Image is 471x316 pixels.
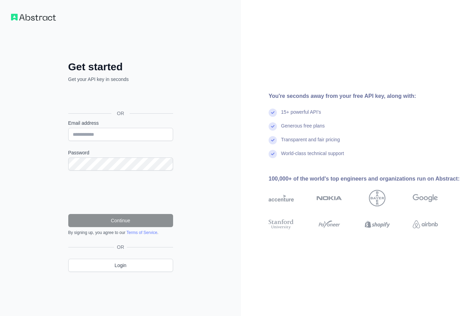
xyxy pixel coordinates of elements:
div: Sign in with Google. Opens in new tab [68,90,172,105]
img: check mark [269,122,277,131]
img: stanford university [269,218,294,231]
div: Generous free plans [281,122,325,136]
iframe: reCAPTCHA [68,179,173,206]
label: Email address [68,120,173,126]
div: Transparent and fair pricing [281,136,340,150]
button: Continue [68,214,173,227]
img: check mark [269,150,277,158]
span: OR [111,110,130,117]
img: check mark [269,109,277,117]
label: Password [68,149,173,156]
iframe: Sign in with Google Button [65,90,175,105]
img: airbnb [413,218,438,231]
p: Get your API key in seconds [68,76,173,83]
div: By signing up, you agree to our . [68,230,173,235]
img: accenture [269,190,294,206]
img: payoneer [317,218,342,231]
img: nokia [317,190,342,206]
img: Workflow [11,14,56,21]
div: 15+ powerful API's [281,109,321,122]
img: google [413,190,438,206]
img: bayer [369,190,385,206]
h2: Get started [68,61,173,73]
img: shopify [365,218,390,231]
div: 100,000+ of the world's top engineers and organizations run on Abstract: [269,175,460,183]
div: World-class technical support [281,150,344,164]
div: You're seconds away from your free API key, along with: [269,92,460,100]
img: check mark [269,136,277,144]
span: OR [114,244,127,251]
a: Login [68,259,173,272]
a: Terms of Service [127,230,157,235]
